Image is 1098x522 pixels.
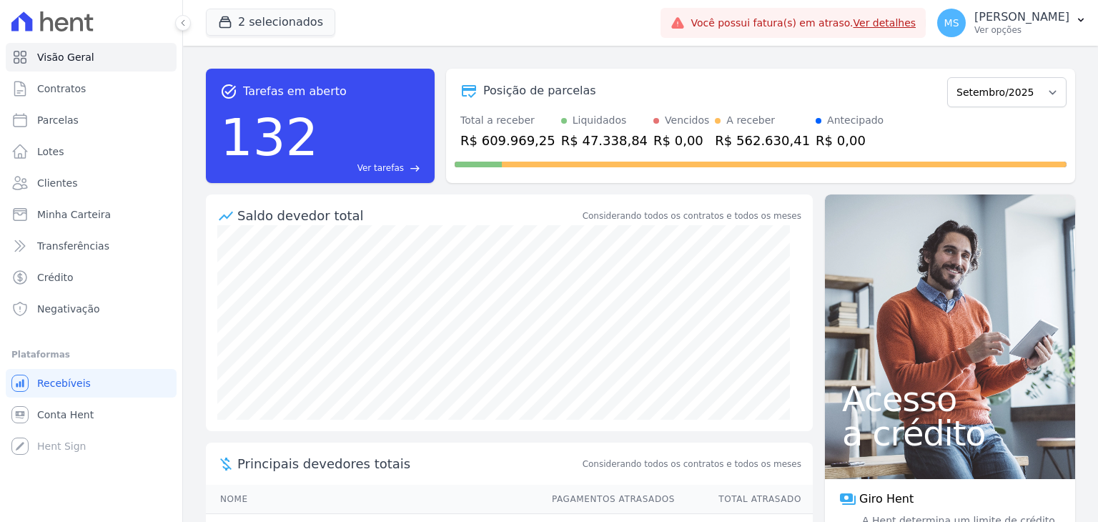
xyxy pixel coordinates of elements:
div: Considerando todos os contratos e todos os meses [583,210,801,222]
span: Ver tarefas [357,162,404,174]
div: A receber [726,113,775,128]
div: R$ 609.969,25 [460,131,555,150]
a: Visão Geral [6,43,177,72]
span: a crédito [842,416,1058,450]
span: Giro Hent [859,491,914,508]
div: Antecipado [827,113,884,128]
a: Negativação [6,295,177,323]
div: Vencidos [665,113,709,128]
span: Recebíveis [37,376,91,390]
div: Posição de parcelas [483,82,596,99]
a: Clientes [6,169,177,197]
span: Acesso [842,382,1058,416]
span: Crédito [37,270,74,285]
div: Plataformas [11,346,171,363]
a: Parcelas [6,106,177,134]
span: Você possui fatura(s) em atraso. [691,16,916,31]
span: Clientes [37,176,77,190]
div: Total a receber [460,113,555,128]
a: Crédito [6,263,177,292]
span: Negativação [37,302,100,316]
a: Recebíveis [6,369,177,398]
button: 2 selecionados [206,9,335,36]
span: Visão Geral [37,50,94,64]
a: Contratos [6,74,177,103]
div: Saldo devedor total [237,206,580,225]
span: east [410,163,420,174]
th: Nome [206,485,538,514]
span: task_alt [220,83,237,100]
a: Ver tarefas east [324,162,420,174]
th: Pagamentos Atrasados [538,485,676,514]
div: R$ 47.338,84 [561,131,648,150]
div: R$ 0,00 [653,131,709,150]
span: Principais devedores totais [237,454,580,473]
span: Conta Hent [37,408,94,422]
div: R$ 562.630,41 [715,131,810,150]
span: Transferências [37,239,109,253]
span: Minha Carteira [37,207,111,222]
div: R$ 0,00 [816,131,884,150]
span: Considerando todos os contratos e todos os meses [583,458,801,471]
a: Ver detalhes [854,17,916,29]
a: Transferências [6,232,177,260]
div: 132 [220,100,318,174]
span: Parcelas [37,113,79,127]
p: Ver opções [974,24,1069,36]
span: Lotes [37,144,64,159]
a: Lotes [6,137,177,166]
a: Minha Carteira [6,200,177,229]
span: MS [944,18,959,28]
th: Total Atrasado [676,485,813,514]
button: MS [PERSON_NAME] Ver opções [926,3,1098,43]
p: [PERSON_NAME] [974,10,1069,24]
div: Liquidados [573,113,627,128]
span: Contratos [37,82,86,96]
span: Tarefas em aberto [243,83,347,100]
a: Conta Hent [6,400,177,429]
